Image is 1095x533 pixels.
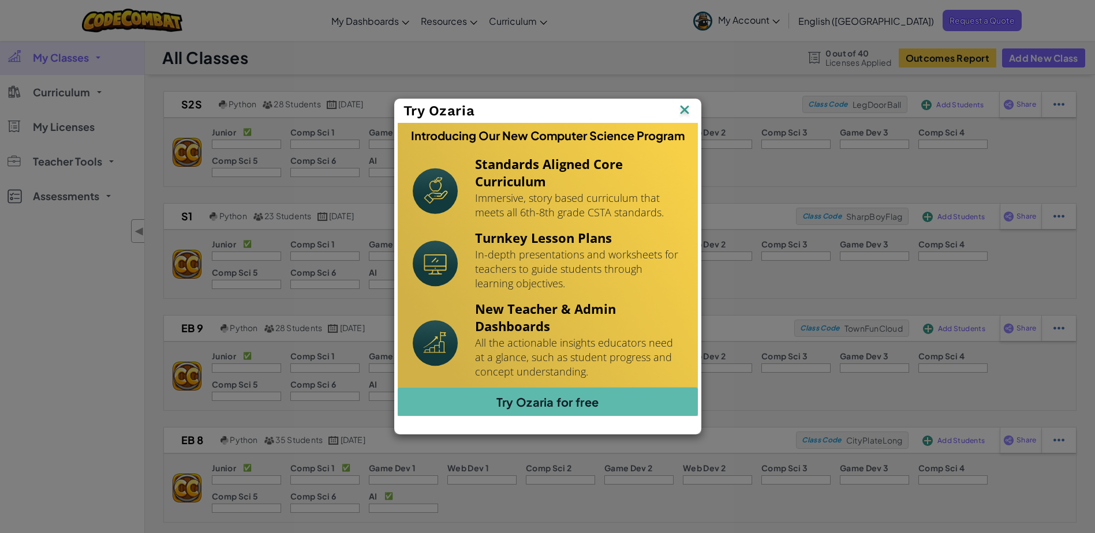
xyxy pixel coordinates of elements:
img: Icon_NewTeacherDashboard.svg [413,320,458,366]
h4: Turnkey Lesson Plans [475,229,683,246]
img: Icon_Turnkey.svg [413,241,458,287]
p: All the actionable insights educators need at a glance, such as student progress and concept unde... [475,336,683,379]
p: In-depth presentations and worksheets for teachers to guide students through learning objectives. [475,247,683,291]
h4: Standards Aligned Core Curriculum [475,155,683,190]
h3: Introducing Our New Computer Science Program [411,129,685,142]
h4: New Teacher & Admin Dashboards [475,300,683,335]
p: Immersive, story based curriculum that meets all 6th-8th grade CSTA standards. [475,191,683,220]
img: Icon_StandardsAlignment.svg [413,168,458,214]
img: IconClose.svg [677,102,692,119]
a: Try Ozaria for free [398,387,698,416]
span: Try Ozaria [403,103,475,119]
